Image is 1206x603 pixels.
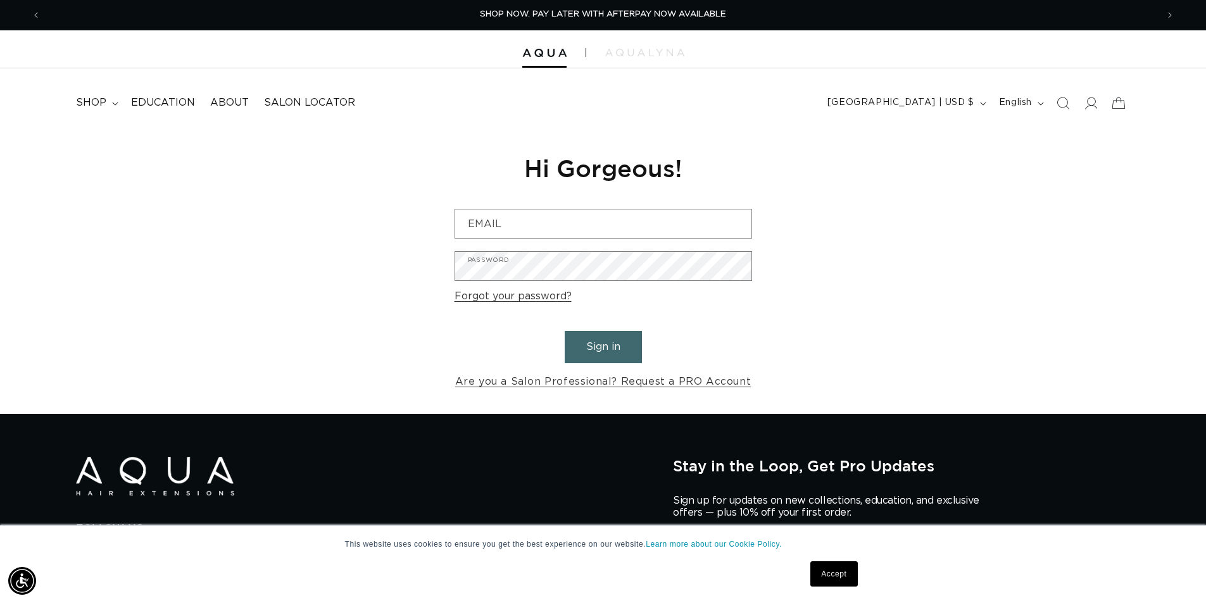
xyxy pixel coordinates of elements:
[256,89,363,117] a: Salon Locator
[1049,89,1077,117] summary: Search
[68,89,123,117] summary: shop
[455,209,751,238] input: Email
[203,89,256,117] a: About
[605,49,684,56] img: aqualyna.com
[264,96,355,109] span: Salon Locator
[991,91,1049,115] button: English
[123,89,203,117] a: Education
[210,96,249,109] span: About
[646,540,782,549] a: Learn more about our Cookie Policy.
[1143,542,1206,603] iframe: Chat Widget
[76,523,654,536] h2: Follow Us
[455,373,751,391] a: Are you a Salon Professional? Request a PRO Account
[22,3,50,27] button: Previous announcement
[827,96,974,109] span: [GEOGRAPHIC_DATA] | USD $
[820,91,991,115] button: [GEOGRAPHIC_DATA] | USD $
[455,152,752,183] h1: Hi Gorgeous!
[8,567,36,595] div: Accessibility Menu
[673,457,1130,475] h2: Stay in the Loop, Get Pro Updates
[1156,3,1184,27] button: Next announcement
[480,10,726,18] span: SHOP NOW. PAY LATER WITH AFTERPAY NOW AVAILABLE
[345,538,862,550] p: This website uses cookies to ensure you get the best experience on our website.
[455,287,572,306] a: Forgot your password?
[810,561,857,587] a: Accept
[673,495,989,519] p: Sign up for updates on new collections, education, and exclusive offers — plus 10% off your first...
[999,96,1032,109] span: English
[131,96,195,109] span: Education
[76,96,106,109] span: shop
[565,331,642,363] button: Sign in
[522,49,567,58] img: Aqua Hair Extensions
[76,457,234,495] img: Aqua Hair Extensions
